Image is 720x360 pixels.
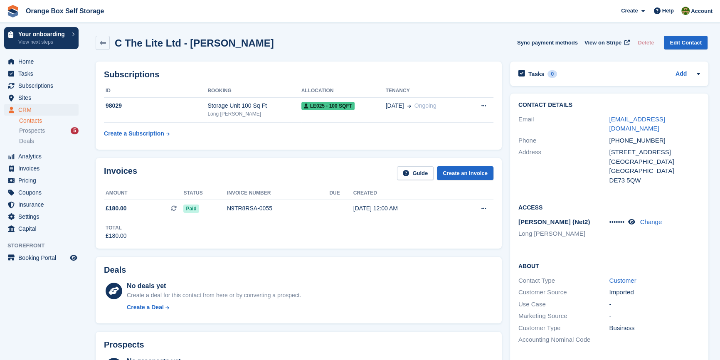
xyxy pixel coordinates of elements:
div: [DATE] 12:00 AM [353,204,454,213]
span: Tasks [18,68,68,79]
div: Customer Source [518,288,609,297]
div: - [609,311,700,321]
a: Prospects 5 [19,126,79,135]
span: Sites [18,92,68,104]
a: Preview store [69,253,79,263]
div: 0 [547,70,557,78]
div: Address [518,148,609,185]
span: Prospects [19,127,45,135]
span: £180.00 [106,204,127,213]
a: menu [4,175,79,186]
span: Insurance [18,199,68,210]
div: Email [518,115,609,133]
div: Create a deal for this contact from here or by converting a prospect. [127,291,301,300]
h2: About [518,261,700,270]
div: - [609,300,700,309]
div: Contact Type [518,276,609,286]
span: Subscriptions [18,80,68,91]
th: Tenancy [386,84,466,98]
a: menu [4,150,79,162]
div: Create a Subscription [104,129,164,138]
a: Customer [609,277,636,284]
div: [STREET_ADDRESS] [609,148,700,157]
li: Long [PERSON_NAME] [518,229,609,239]
span: Coupons [18,187,68,198]
button: Sync payment methods [517,36,578,49]
img: stora-icon-8386f47178a22dfd0bd8f6a31ec36ba5ce8667c1dd55bd0f319d3a0aa187defe.svg [7,5,19,17]
a: Orange Box Self Storage [22,4,108,18]
a: [EMAIL_ADDRESS][DOMAIN_NAME] [609,116,665,132]
span: Invoices [18,163,68,174]
span: Home [18,56,68,67]
a: menu [4,104,79,116]
span: [PERSON_NAME] (Net2) [518,218,590,225]
h2: C The Lite Ltd - [PERSON_NAME] [115,37,274,49]
span: CRM [18,104,68,116]
a: menu [4,199,79,210]
a: menu [4,252,79,264]
div: [GEOGRAPHIC_DATA] [609,157,700,167]
a: Create a Subscription [104,126,170,141]
h2: Contact Details [518,102,700,108]
span: [DATE] [386,101,404,110]
a: Change [640,218,662,225]
div: Business [609,323,700,333]
h2: Prospects [104,340,144,350]
th: Invoice number [227,187,329,200]
div: Marketing Source [518,311,609,321]
th: Booking [207,84,301,98]
span: LE025 - 100 SQFT [301,102,355,110]
button: Delete [634,36,657,49]
a: Create a Deal [127,303,301,312]
div: Storage Unit 100 Sq Ft [207,101,301,110]
a: menu [4,211,79,222]
th: Due [329,187,353,200]
th: Created [353,187,454,200]
a: menu [4,223,79,234]
th: Status [183,187,227,200]
h2: Invoices [104,166,137,180]
div: 5 [71,127,79,134]
div: DE73 5QW [609,176,700,185]
div: Total [106,224,127,232]
a: menu [4,68,79,79]
div: Use Case [518,300,609,309]
a: Create an Invoice [437,166,493,180]
span: Storefront [7,242,83,250]
span: ••••••• [609,218,624,225]
th: Allocation [301,84,386,98]
span: Settings [18,211,68,222]
a: Deals [19,137,79,145]
a: View on Stripe [581,36,631,49]
div: N9TR8RSA-0055 [227,204,329,213]
a: menu [4,187,79,198]
h2: Access [518,203,700,211]
a: Edit Contact [664,36,708,49]
span: Capital [18,223,68,234]
p: Your onboarding [18,31,68,37]
a: Your onboarding View next steps [4,27,79,49]
span: Create [621,7,638,15]
a: menu [4,92,79,104]
p: View next steps [18,38,68,46]
a: Contacts [19,117,79,125]
div: [GEOGRAPHIC_DATA] [609,166,700,176]
span: Deals [19,137,34,145]
span: Account [691,7,713,15]
th: ID [104,84,207,98]
div: Create a Deal [127,303,164,312]
a: menu [4,56,79,67]
span: View on Stripe [584,39,621,47]
span: Analytics [18,150,68,162]
h2: Deals [104,265,126,275]
a: Guide [397,166,434,180]
a: Add [676,69,687,79]
span: Help [662,7,674,15]
div: No deals yet [127,281,301,291]
div: Phone [518,136,609,145]
img: SARAH T [681,7,690,15]
div: Customer Type [518,323,609,333]
span: Booking Portal [18,252,68,264]
h2: Subscriptions [104,70,493,79]
div: 98029 [104,101,207,110]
